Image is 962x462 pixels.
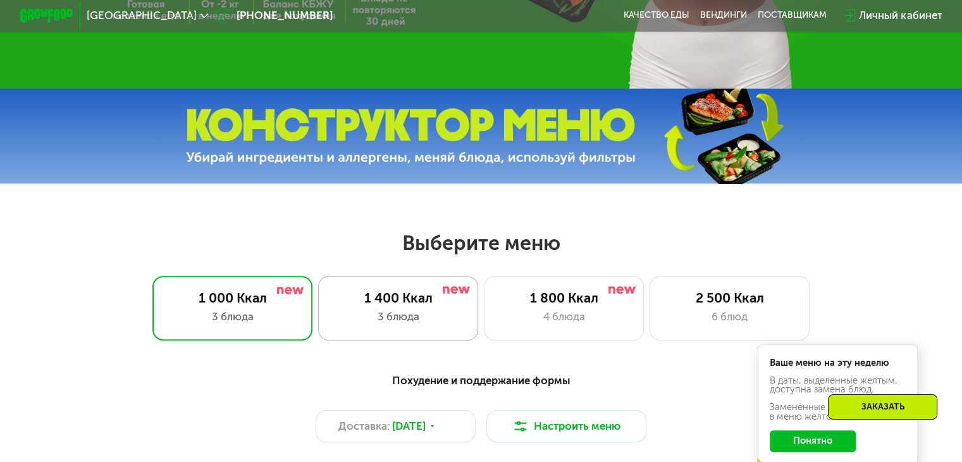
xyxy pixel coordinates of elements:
[486,410,647,442] button: Настроить меню
[166,290,299,306] div: 1 000 Ккал
[85,372,877,389] div: Похудение и поддержание формы
[700,10,747,21] a: Вендинги
[43,230,920,256] h2: Выберите меню
[498,309,630,325] div: 4 блюда
[770,430,856,452] button: Понятно
[332,290,464,306] div: 1 400 Ккал
[859,8,942,23] div: Личный кабинет
[770,403,906,421] div: Заменённые блюда пометили в меню жёлтой точкой.
[663,309,796,325] div: 6 блюд
[215,8,333,23] a: [PHONE_NUMBER]
[87,10,197,21] span: [GEOGRAPHIC_DATA]
[498,290,630,306] div: 1 800 Ккал
[338,418,390,434] span: Доставка:
[624,10,689,21] a: Качество еды
[758,10,827,21] div: поставщикам
[166,309,299,325] div: 3 блюда
[392,418,426,434] span: [DATE]
[770,376,906,395] div: В даты, выделенные желтым, доступна замена блюд.
[828,394,937,420] div: Заказать
[663,290,796,306] div: 2 500 Ккал
[770,358,906,368] div: Ваше меню на эту неделю
[332,309,464,325] div: 3 блюда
